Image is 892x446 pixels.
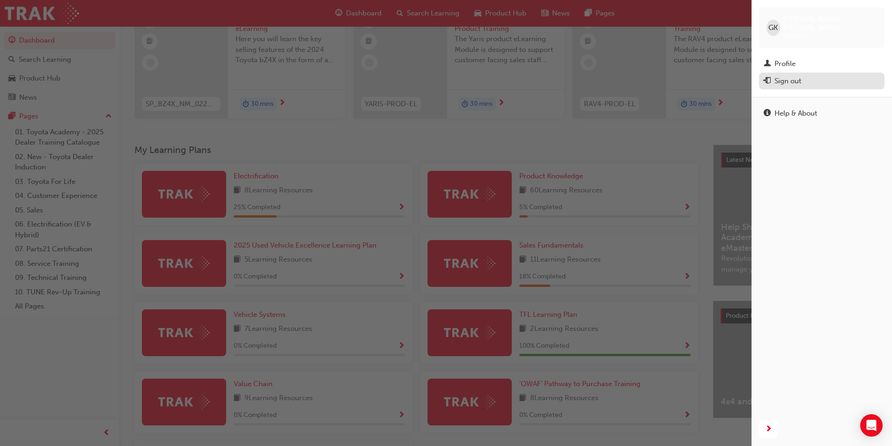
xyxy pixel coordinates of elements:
button: Sign out [759,73,885,90]
span: GK [768,22,778,33]
span: 639207 [784,32,806,40]
div: Sign out [774,76,801,87]
div: Help & About [774,108,817,119]
span: man-icon [764,60,771,68]
span: info-icon [764,110,771,118]
a: Profile [759,55,885,73]
span: [PERSON_NAME] [PERSON_NAME] [784,15,877,32]
a: Help & About [759,105,885,122]
div: Open Intercom Messenger [860,414,883,437]
span: next-icon [765,424,772,435]
div: Profile [774,58,796,69]
span: exit-icon [764,77,771,86]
